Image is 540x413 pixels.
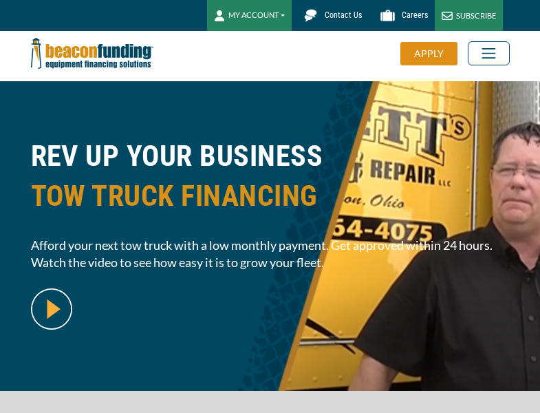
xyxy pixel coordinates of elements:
span: Contact Us [325,10,362,20]
span: TOW TRUCK FINANCING [31,176,510,216]
span: Careers [402,10,428,20]
button: Toggle navigation [468,41,510,65]
a: APPLY [400,42,468,65]
span: Afford your next tow truck with a low monthly payment. Get approved within 24 hours. Watch the vi... [31,237,510,271]
img: Beacon Funding Corporation logo [31,31,153,76]
img: Beacon Funding Careers [376,3,400,28]
img: video modal pop-up play button [31,288,72,330]
img: Beacon Funding chat [299,3,323,28]
h1: REV UP YOUR BUSINESS [31,136,510,226]
a: Careers [369,3,435,28]
div: APPLY [400,42,457,65]
a: Contact Us [292,3,369,28]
